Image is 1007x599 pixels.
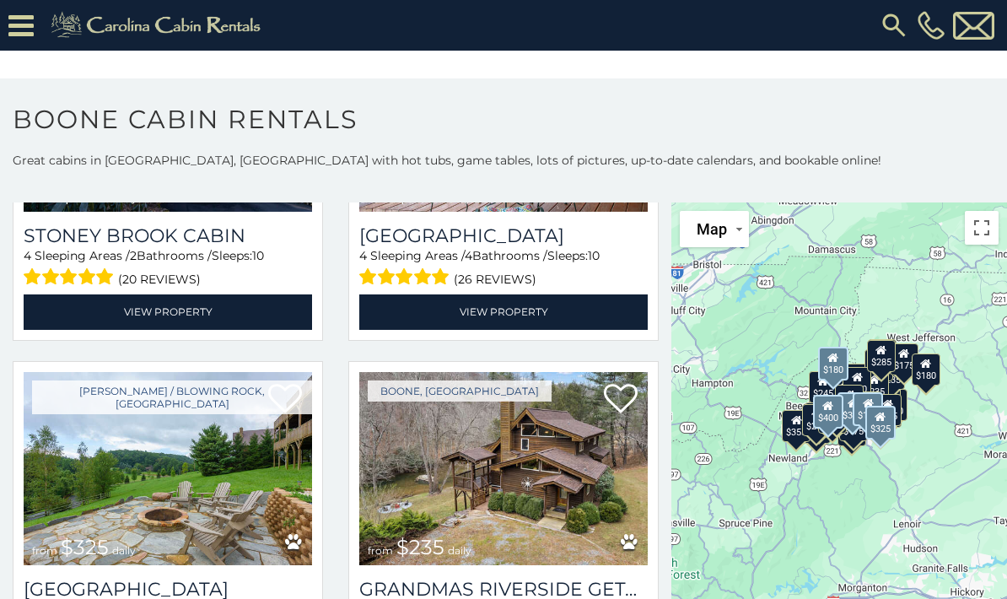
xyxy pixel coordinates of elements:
[853,392,883,426] div: $185
[680,211,749,247] button: Change map style
[842,364,870,396] div: $260
[61,535,109,559] span: $325
[913,11,949,40] a: [PHONE_NUMBER]
[448,192,471,204] span: daily
[865,406,896,440] div: $325
[359,294,648,329] a: View Property
[867,340,896,372] div: $285
[588,248,600,263] span: 10
[359,224,648,247] h3: Sleepy Valley Hideaway
[32,380,312,414] a: [PERSON_NAME] / Blowing Rock, [GEOGRAPHIC_DATA]
[32,544,57,557] span: from
[32,192,57,204] span: from
[24,224,312,247] a: Stoney Brook Cabin
[359,372,648,565] a: Grandmas Riverside Getaway from $235 daily
[835,385,864,417] div: $180
[782,410,810,442] div: $355
[368,380,552,402] a: Boone, [GEOGRAPHIC_DATA]
[359,247,648,290] div: Sleeping Areas / Bathrooms / Sleeps:
[843,367,871,399] div: $230
[368,544,393,557] span: from
[359,224,648,247] a: [GEOGRAPHIC_DATA]
[24,372,312,565] img: Blackberry Lodge
[112,544,136,557] span: daily
[42,8,275,42] img: Khaki-logo.png
[802,404,831,436] div: $270
[24,247,312,290] div: Sleeping Areas / Bathrooms / Sleeps:
[359,372,648,565] img: Grandmas Riverside Getaway
[118,268,201,290] span: (20 reviews)
[252,248,264,263] span: 10
[965,211,999,245] button: Toggle fullscreen view
[396,535,444,559] span: $235
[24,294,312,329] a: View Property
[24,372,312,565] a: Blackberry Lodge from $325 daily
[854,391,882,424] div: $150
[818,347,848,380] div: $180
[604,382,638,418] a: Add to favorites
[813,395,843,429] div: $400
[697,220,727,238] span: Map
[448,544,471,557] span: daily
[879,10,909,40] img: search-regular.svg
[465,248,472,263] span: 4
[368,192,393,204] span: from
[809,371,837,403] div: $245
[130,248,137,263] span: 2
[454,268,536,290] span: (26 reviews)
[873,394,902,426] div: $115
[359,248,367,263] span: 4
[114,192,137,204] span: daily
[912,353,940,386] div: $180
[864,349,893,381] div: $125
[24,248,31,263] span: 4
[860,370,889,402] div: $235
[890,343,918,375] div: $175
